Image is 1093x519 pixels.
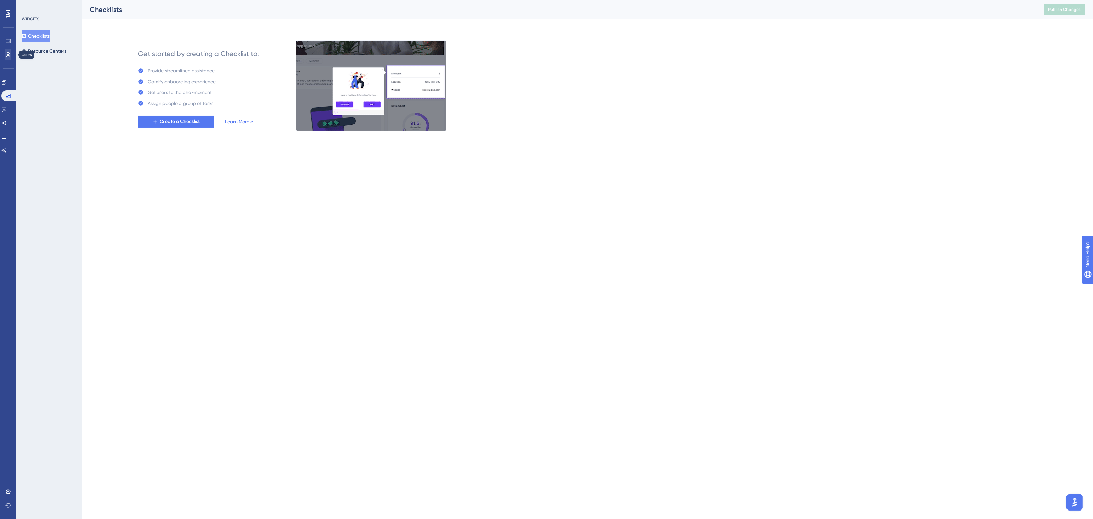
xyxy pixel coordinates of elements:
[16,2,42,10] span: Need Help?
[225,118,253,126] a: Learn More >
[90,5,1027,14] div: Checklists
[160,118,200,126] span: Create a Checklist
[22,30,50,42] button: Checklists
[22,16,39,22] div: WIDGETS
[1044,4,1085,15] button: Publish Changes
[22,45,66,57] button: Resource Centers
[148,88,212,97] div: Get users to the aha-moment
[1064,492,1085,513] iframe: UserGuiding AI Assistant Launcher
[138,49,259,58] div: Get started by creating a Checklist to:
[148,99,213,107] div: Assign people a group of tasks
[138,116,214,128] button: Create a Checklist
[1048,7,1081,12] span: Publish Changes
[148,67,215,75] div: Provide streamlined assistance
[296,40,446,131] img: e28e67207451d1beac2d0b01ddd05b56.gif
[148,77,216,86] div: Gamify onbaording experience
